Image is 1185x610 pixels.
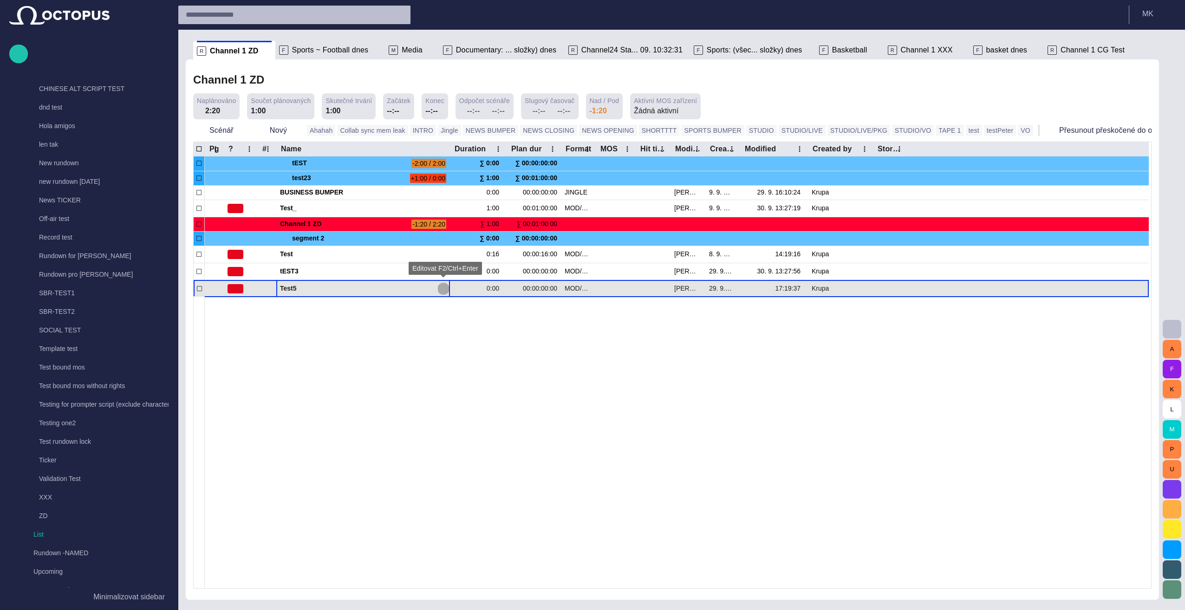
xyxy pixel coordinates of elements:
[1142,8,1153,19] p: M K
[966,125,982,136] button: test
[326,96,372,105] span: Skutečné trvání
[20,415,169,433] div: Testing one2
[815,41,884,59] div: FBasketball
[251,105,266,117] div: 1:00
[389,45,398,55] p: M
[20,136,169,155] div: len tak
[292,45,369,55] span: Sports ~ Football dnes
[487,284,503,293] div: 0:00
[15,526,169,545] div: List
[39,344,169,353] p: Template test
[39,363,169,372] p: Test bound mos
[709,250,736,259] div: 8. 9. 16:24:42
[568,45,578,55] p: R
[510,250,557,259] div: 00:00:16:00
[280,284,446,293] span: Test5
[39,121,169,130] p: Hola amigos
[813,144,852,154] div: Created by
[745,144,776,154] div: Modified
[20,433,169,452] div: Test rundown lock
[292,171,406,185] span: test23
[39,381,169,390] p: Test bound mos without rights
[39,103,169,112] p: dnd test
[640,144,666,154] div: Hit time
[827,125,890,136] button: STUDIO/LIVE/PKG
[1043,122,1171,139] button: Přesunout přeskočené do off-air
[337,125,408,136] button: Collab sync mem leak
[205,105,225,117] div: 2:20
[20,582,169,600] div: peterRundwon 10. 09. 09:57:18
[757,188,804,197] div: 29. 9. 16:10:24
[410,174,446,183] span: +1:00 / 0:00
[280,204,446,213] span: Test_
[1163,340,1181,358] button: A
[209,144,219,154] div: Pg
[819,45,828,55] p: F
[20,173,169,192] div: new rundown [DATE]
[281,144,301,154] div: Name
[443,45,452,55] p: F
[39,158,169,168] p: New rundown
[39,493,169,502] p: XXX
[39,195,169,205] p: News TICKER
[565,284,592,293] div: MOD/PKG
[20,452,169,470] div: Ticker
[9,588,169,606] button: Minimalizovat sidebar
[20,117,169,136] div: Hola amigos
[1163,420,1181,439] button: M
[973,45,983,55] p: F
[20,192,169,210] div: News TICKER
[280,263,446,280] div: tEST3
[581,143,594,156] button: Format column menu
[39,400,175,409] p: Testing for prompter script (exclude characters)
[590,105,607,117] div: -1:20
[1163,460,1181,479] button: U
[565,188,587,197] div: JINGLE
[674,267,702,276] div: Martin Krupa (mkrupa)
[775,250,805,259] div: 14:19:16
[280,250,446,259] span: Test
[793,143,806,156] button: Modified column menu
[812,204,833,213] div: Krupa
[20,359,169,377] div: Test bound mos
[39,140,169,149] p: len tak
[525,96,575,105] span: Slugový časovač
[410,125,436,136] button: INTRO
[656,143,669,156] button: Hit time column menu
[280,200,446,217] div: Test_
[600,144,618,154] div: MOS
[590,96,619,105] span: Nad / Pod
[892,125,934,136] button: STUDIO/VO
[210,46,259,56] span: Channel 1 ZD
[690,41,815,59] div: FSports: (všec... složky) dnes
[901,45,953,55] span: Channel 1 XXX
[280,171,406,185] div: test23
[20,266,169,285] div: Rundown pro [PERSON_NAME]
[487,188,503,197] div: 0:00
[675,144,701,154] div: Modified by
[193,122,250,139] button: Scénář
[39,251,169,260] p: Rundown for [PERSON_NAME]
[579,125,637,136] button: NEWS OPENING
[986,45,1027,55] span: basket dnes
[480,156,503,170] div: ∑ 0:00
[565,250,592,259] div: MOD/PKG
[936,125,964,136] button: TAPE 1
[510,232,557,246] div: ∑ 00:00:00:00
[690,143,703,156] button: Modified by column menu
[546,143,559,156] button: Plan dur column menu
[326,105,340,117] div: 1:00
[280,156,408,171] div: tEST
[565,204,592,213] div: MOD/PKG
[33,548,150,558] p: Rundown -NAMED
[1061,45,1125,55] span: Channel 1 CG Test
[757,267,804,276] div: 30. 9. 13:27:56
[39,511,169,520] p: ZD
[243,143,256,156] button: ? column menu
[193,73,264,86] h2: Channel 1 ZD
[280,186,446,200] div: BUSINESS BUMPER
[510,204,557,213] div: 00:01:00:00
[1163,400,1181,418] button: L
[262,144,267,154] div: #
[455,144,486,154] div: Duration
